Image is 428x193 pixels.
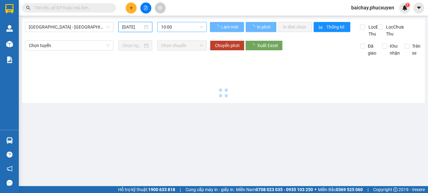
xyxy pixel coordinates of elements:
[210,40,244,51] button: Chuyển phơi
[122,42,143,49] input: Chọn ngày
[29,41,110,50] span: Chọn tuyến
[251,25,256,29] span: loading
[221,24,239,30] span: Làm mới
[155,3,166,13] button: aim
[6,25,13,32] img: warehouse-icon
[7,152,13,158] span: question-circle
[7,166,13,172] span: notification
[413,3,424,13] button: caret-down
[185,186,234,193] span: Cung cấp máy in - giấy in:
[402,5,408,11] img: icon-new-feature
[118,186,175,193] span: Hỗ trợ kỹ thuật:
[315,188,316,191] span: ⚪️
[6,56,13,63] img: solution-icon
[256,187,313,192] strong: 0708 023 035 - 0935 103 250
[387,43,402,56] span: Kho nhận
[215,25,220,29] span: loading
[161,41,203,50] span: Chọn chuyến
[144,6,148,10] span: file-add
[6,41,13,47] img: warehouse-icon
[319,25,324,30] span: bar-chart
[384,24,405,37] span: Lọc Chưa Thu
[346,4,399,12] span: baichay.phucxuyen
[410,43,423,56] span: Trên xe
[6,137,13,144] img: warehouse-icon
[278,22,312,32] button: In đơn chọn
[314,22,350,32] button: bar-chartThống kê
[393,187,398,192] span: copyright
[246,22,276,32] button: In phơi
[245,40,283,51] button: Xuất Excel
[405,3,410,7] sup: 1
[126,3,137,13] button: plus
[158,6,162,10] span: aim
[7,180,13,186] span: message
[129,6,133,10] span: plus
[180,186,181,193] span: |
[29,22,110,32] span: Hà Nội - Hạ Long (Hàng hóa)
[122,24,143,30] input: 14/08/2025
[148,187,175,192] strong: 1900 633 818
[210,22,244,32] button: Làm mới
[365,43,379,56] span: Đã giao
[140,3,151,13] button: file-add
[416,5,422,11] span: caret-down
[5,4,13,13] img: logo-vxr
[257,24,271,30] span: In phơi
[161,22,203,32] span: 10:00
[326,24,345,30] span: Thống kê
[236,186,313,193] span: Miền Nam
[26,6,30,10] span: search
[406,3,409,7] span: 1
[34,4,108,11] input: Tìm tên, số ĐT hoặc mã đơn
[318,186,363,193] span: Miền Bắc
[366,24,382,37] span: Lọc Đã Thu
[336,187,363,192] strong: 0369 525 060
